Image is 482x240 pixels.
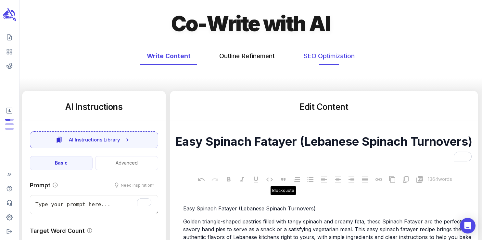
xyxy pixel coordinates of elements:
[3,60,16,72] span: View your Reddit Intelligence add-on dashboard
[140,47,197,65] button: Write Content
[30,131,158,148] button: AI Instructions Library
[110,180,158,190] button: Need inspiration?
[30,195,158,214] textarea: To enrich screen reader interactions, please activate Accessibility in Grammarly extension settings
[30,226,85,235] p: Target Word Count
[428,176,452,183] p: 1364 words
[95,156,158,170] button: Advanced
[30,181,50,190] p: Prompt
[5,128,14,130] span: Input Tokens: 0 of 2,000,000 monthly tokens used. These limits are based on the last model you us...
[5,119,14,121] span: Posts: 15 of 25 monthly posts used
[183,205,316,212] span: Easy Spinach Fatayer (Lebanese Spinach Turnovers)
[297,47,361,65] button: SEO Optimization
[213,47,281,65] button: Outline Refinement
[171,10,330,37] h1: Co-Write with AI
[3,197,16,209] span: Contact Support
[3,168,16,180] span: Expand Sidebar
[5,123,14,125] span: Output Tokens: 0 of 400,000 monthly tokens used. These limits are based on the last model you use...
[3,32,16,43] span: Create new content
[3,183,16,194] span: Help Center
[30,156,93,170] button: Basic
[175,134,473,163] textarea: To enrich screen reader interactions, please activate Accessibility in Grammarly extension settings
[178,101,470,113] h5: Edit Content
[3,46,16,58] span: View your content dashboard
[52,182,58,188] svg: Provide instructions to the AI on how to write the target section. The more specific the prompt, ...
[3,211,16,223] span: Adjust your account settings
[3,104,16,117] span: View Subscription & Usage
[271,186,296,195] div: Blockquote
[30,101,158,113] h5: AI Instructions
[3,226,16,237] span: Logout
[460,218,476,233] div: Open Intercom Messenger
[69,136,120,144] span: AI Instructions Library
